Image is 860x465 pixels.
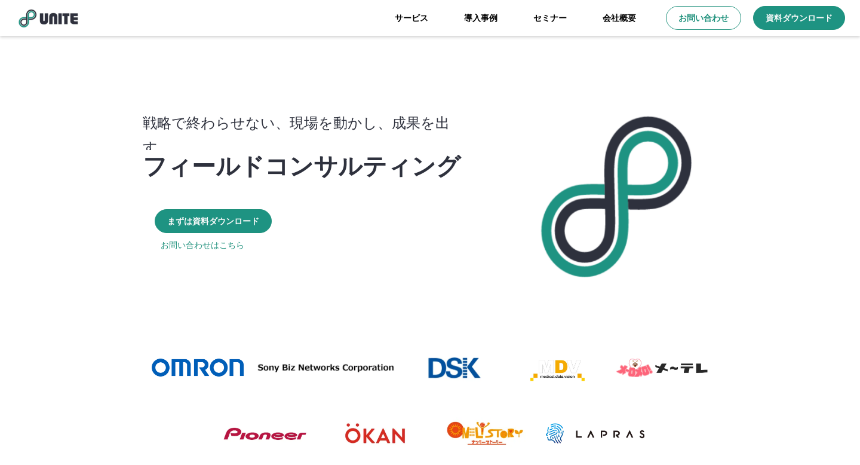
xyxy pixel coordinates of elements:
[143,150,460,179] p: フィールドコンサルティング
[666,6,741,30] a: お問い合わせ
[766,12,833,24] p: 資料ダウンロード
[753,6,845,30] a: 資料ダウンロード
[143,110,473,159] p: 戦略で終わらせない、現場を動かし、成果を出す。
[678,12,729,24] p: お問い合わせ
[161,239,244,251] a: お問い合わせはこちら
[167,215,259,227] p: まずは資料ダウンロード
[155,209,272,233] a: まずは資料ダウンロード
